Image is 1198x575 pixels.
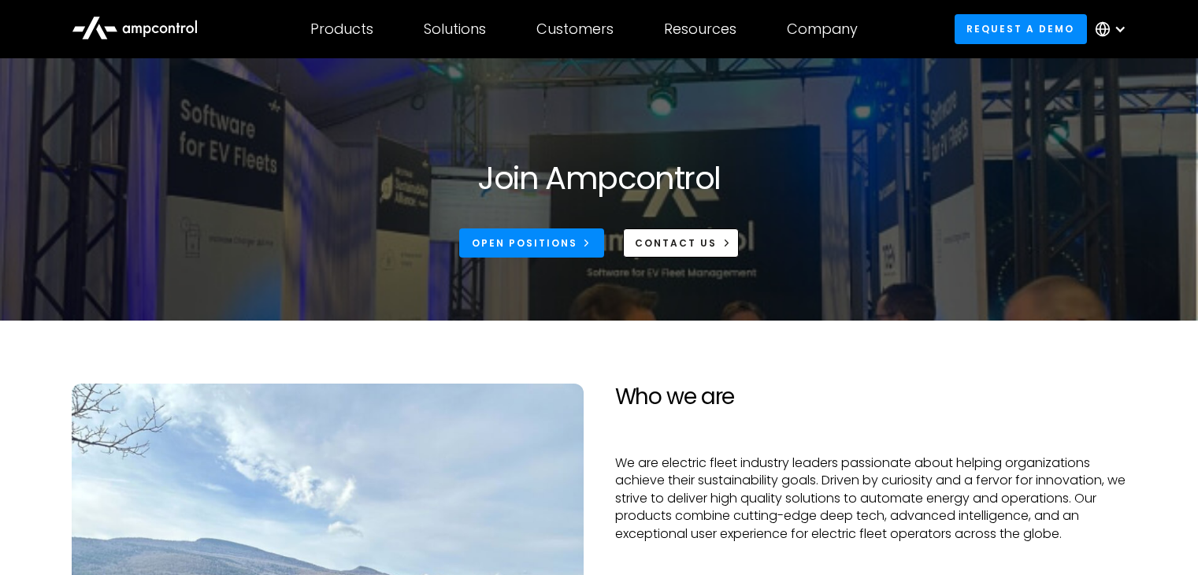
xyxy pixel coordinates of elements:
[424,20,486,38] div: Solutions
[472,236,577,250] div: Open Positions
[664,20,736,38] div: Resources
[623,228,739,258] a: CONTACT US
[310,20,373,38] div: Products
[787,20,858,38] div: Company
[536,20,614,38] div: Customers
[635,236,717,250] div: CONTACT US
[459,228,604,258] a: Open Positions
[955,14,1087,43] a: Request a demo
[615,454,1126,543] p: We are electric fleet industry leaders passionate about helping organizations achieve their susta...
[615,384,1126,410] h2: Who we are
[477,159,720,197] h1: Join Ampcontrol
